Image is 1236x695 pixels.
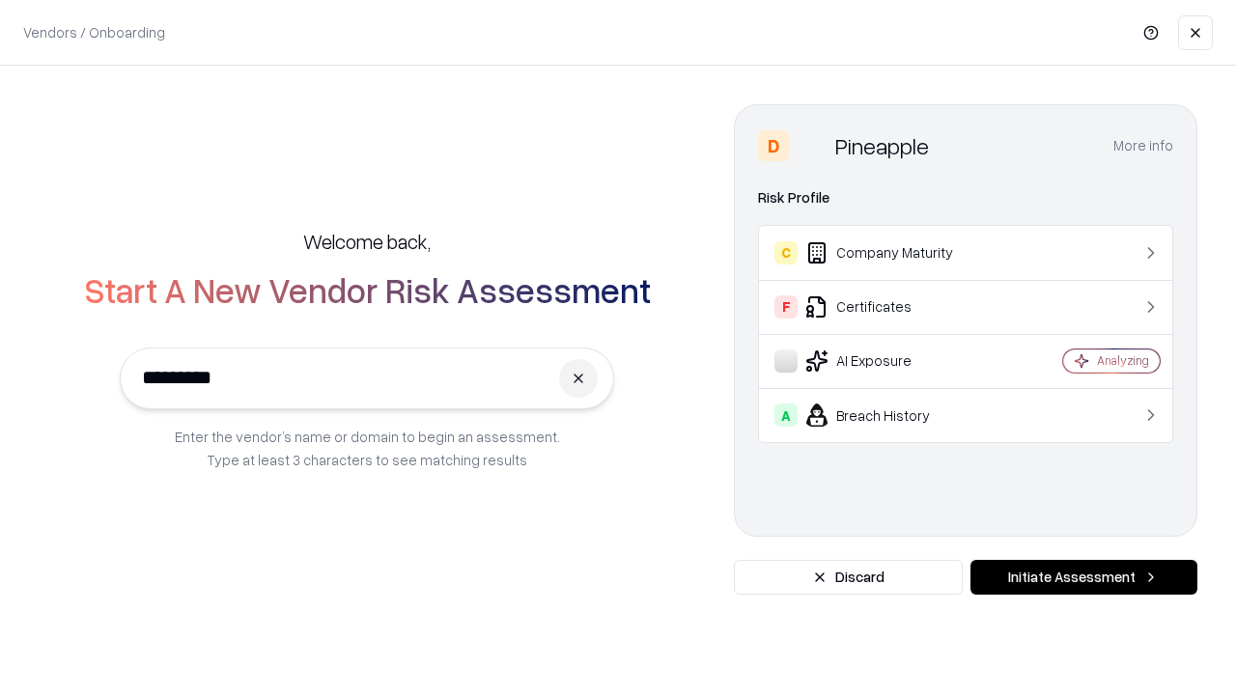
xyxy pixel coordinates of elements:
[774,295,798,319] div: F
[970,560,1197,595] button: Initiate Assessment
[774,403,798,427] div: A
[1113,128,1173,163] button: More info
[835,130,929,161] div: Pineapple
[84,270,651,309] h2: Start A New Vendor Risk Assessment
[1097,352,1149,369] div: Analyzing
[758,186,1173,209] div: Risk Profile
[774,295,1005,319] div: Certificates
[303,228,431,255] h5: Welcome back,
[774,349,1005,373] div: AI Exposure
[774,403,1005,427] div: Breach History
[23,22,165,42] p: Vendors / Onboarding
[734,560,963,595] button: Discard
[175,425,560,471] p: Enter the vendor’s name or domain to begin an assessment. Type at least 3 characters to see match...
[758,130,789,161] div: D
[774,241,798,264] div: C
[774,241,1005,264] div: Company Maturity
[797,130,828,161] img: Pineapple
